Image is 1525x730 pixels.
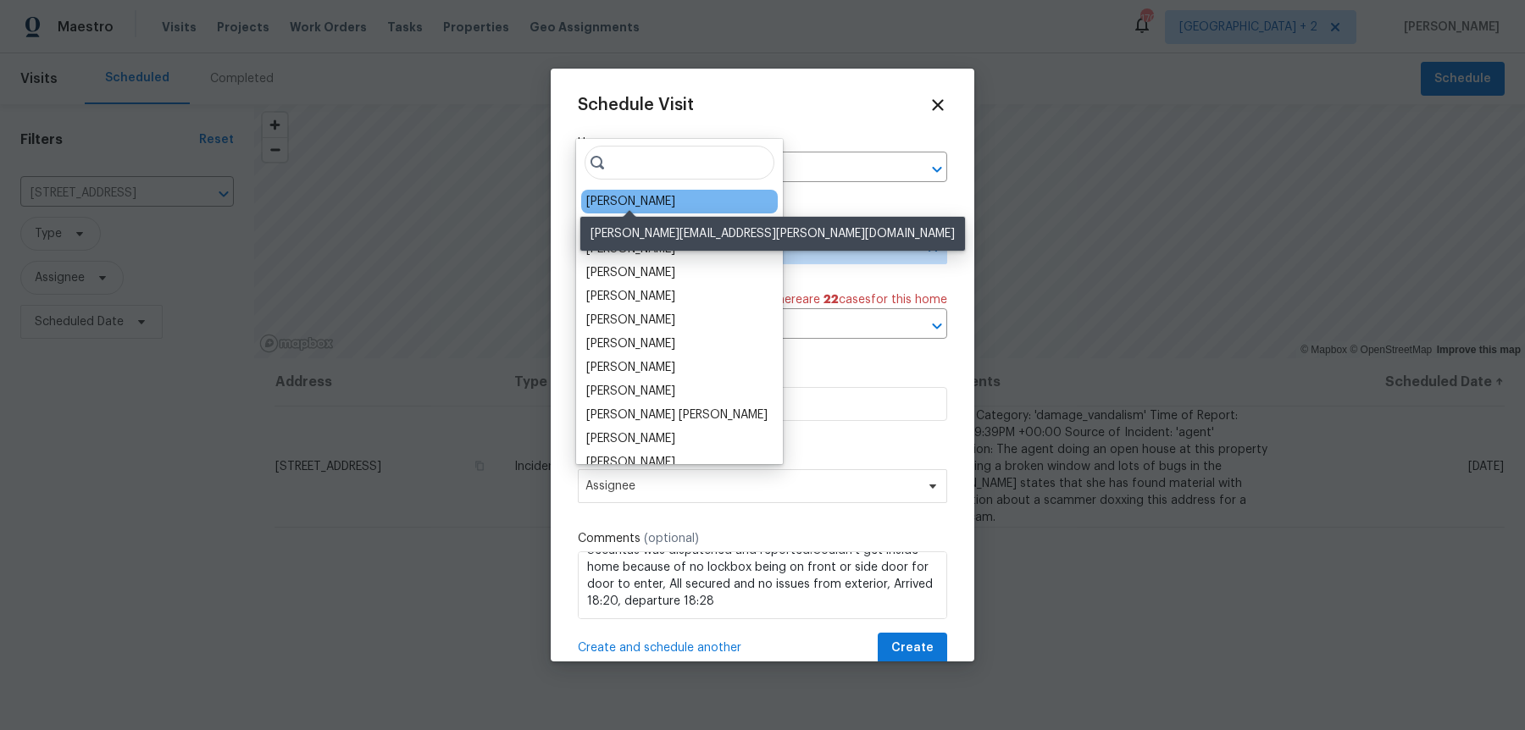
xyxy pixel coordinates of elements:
[823,294,839,306] span: 22
[878,633,947,664] button: Create
[578,530,947,547] label: Comments
[578,639,741,656] span: Create and schedule another
[925,158,949,181] button: Open
[586,383,675,400] div: [PERSON_NAME]
[586,335,675,352] div: [PERSON_NAME]
[586,454,675,471] div: [PERSON_NAME]
[644,533,699,545] span: (optional)
[891,638,934,659] span: Create
[585,479,918,493] span: Assignee
[578,97,694,113] span: Schedule Visit
[586,430,675,447] div: [PERSON_NAME]
[586,193,675,210] div: [PERSON_NAME]
[586,264,675,281] div: [PERSON_NAME]
[929,96,947,114] span: Close
[586,288,675,305] div: [PERSON_NAME]
[925,314,949,338] button: Open
[770,291,947,308] span: There are case s for this home
[586,406,768,423] div: [PERSON_NAME] [PERSON_NAME]
[578,135,947,152] label: Home
[586,312,675,329] div: [PERSON_NAME]
[580,217,965,251] div: [PERSON_NAME][EMAIL_ADDRESS][PERSON_NAME][DOMAIN_NAME]
[586,359,675,376] div: [PERSON_NAME]
[578,551,947,619] textarea: Securitas was dispatched and reported:Couldn't get inside home because of no lockbox being on fro...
